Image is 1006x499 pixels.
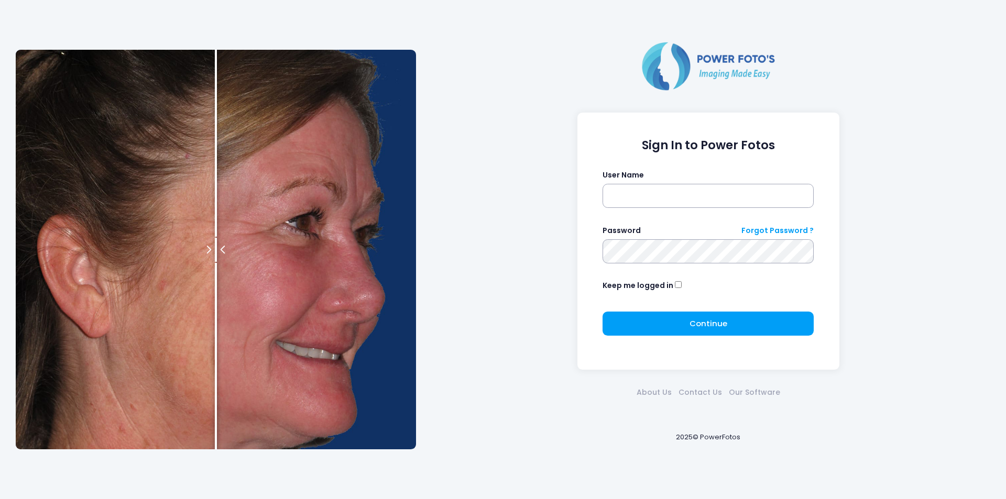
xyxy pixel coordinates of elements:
[638,40,779,92] img: Logo
[426,415,990,459] div: 2025© PowerFotos
[690,318,727,329] span: Continue
[603,138,814,152] h1: Sign In to Power Fotos
[603,225,641,236] label: Password
[725,387,783,398] a: Our Software
[603,312,814,336] button: Continue
[675,387,725,398] a: Contact Us
[741,225,814,236] a: Forgot Password ?
[633,387,675,398] a: About Us
[603,170,644,181] label: User Name
[603,280,673,291] label: Keep me logged in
